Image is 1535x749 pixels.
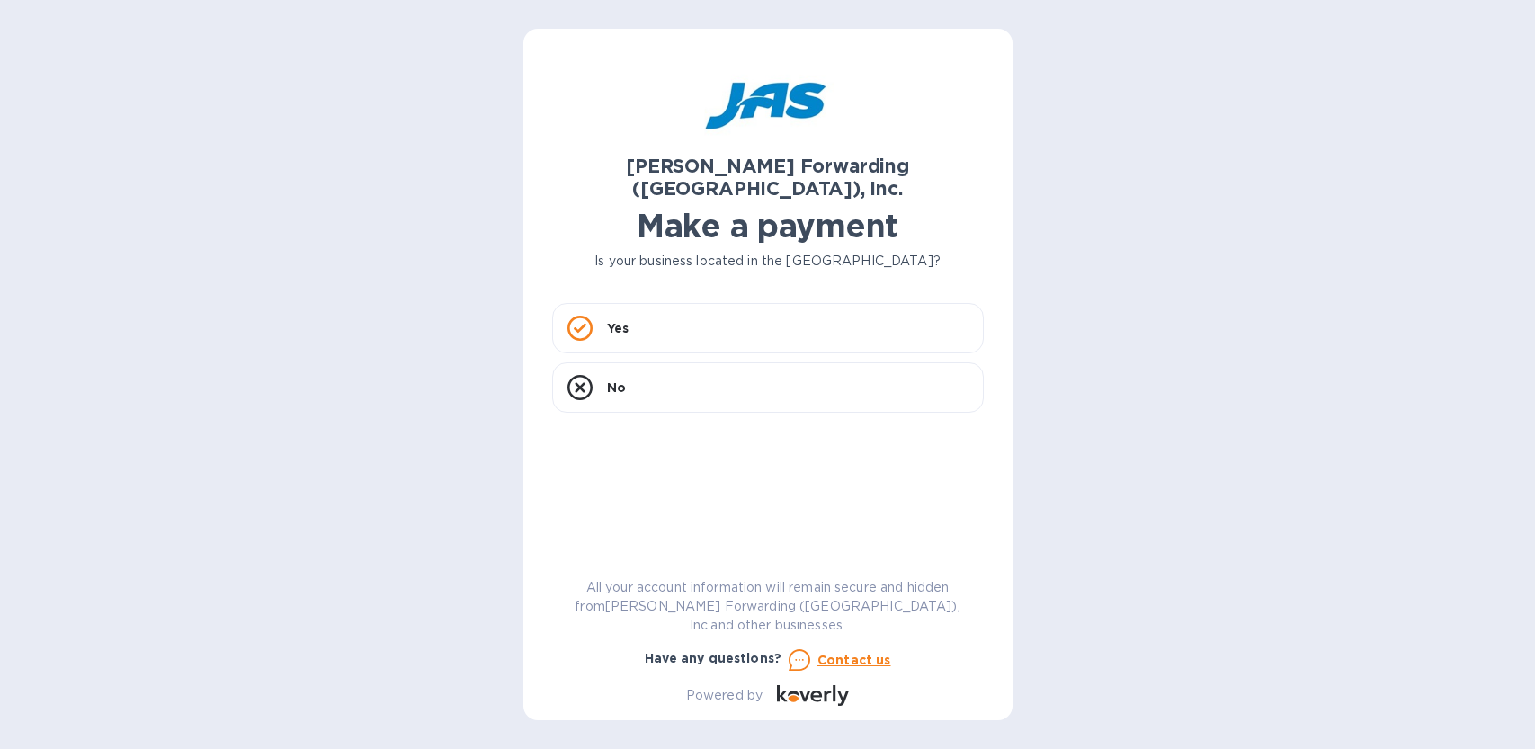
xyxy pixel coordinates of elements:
b: [PERSON_NAME] Forwarding ([GEOGRAPHIC_DATA]), Inc. [626,155,909,200]
p: All your account information will remain secure and hidden from [PERSON_NAME] Forwarding ([GEOGRA... [552,578,984,635]
p: Powered by [686,686,763,705]
p: Yes [607,319,629,337]
h1: Make a payment [552,207,984,245]
u: Contact us [817,653,891,667]
p: No [607,379,626,397]
b: Have any questions? [645,651,782,665]
p: Is your business located in the [GEOGRAPHIC_DATA]? [552,252,984,271]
